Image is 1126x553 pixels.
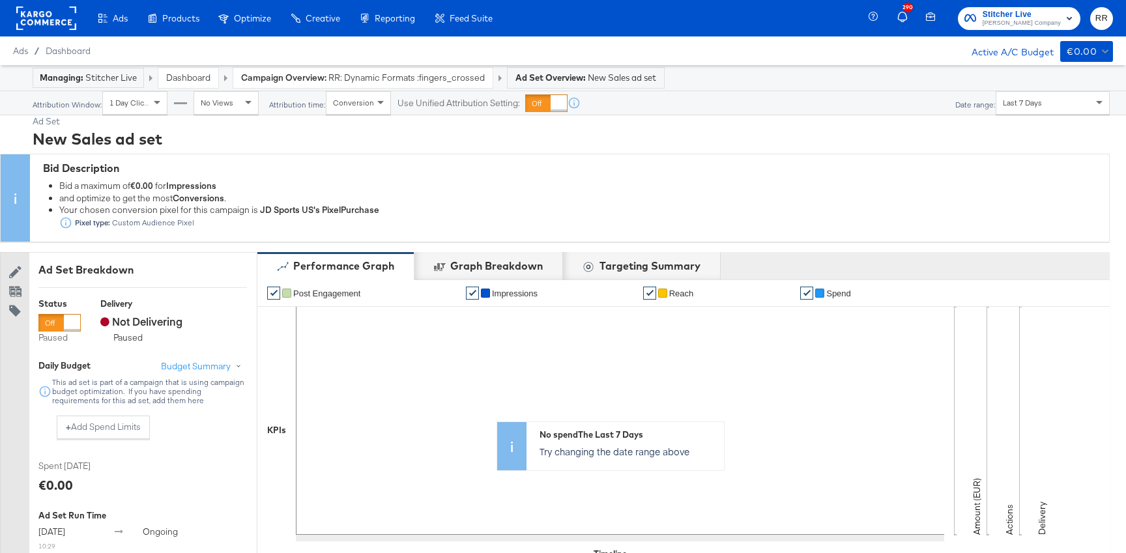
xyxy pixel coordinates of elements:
[826,289,851,298] span: Spend
[162,13,199,23] span: Products
[57,416,150,439] button: +Add Spend Limits
[515,72,586,83] strong: Ad Set Overview:
[51,378,247,405] div: This ad set is part of a campaign that is using campaign budget optimization. If you have spendin...
[160,360,247,373] button: Budget Summary
[983,8,1061,21] span: Stitcher Live
[958,41,1054,61] div: Active A/C Budget
[38,332,81,344] label: Paused
[201,98,233,107] span: No Views
[100,298,182,310] div: Delivery
[46,46,91,56] a: Dashboard
[293,259,394,274] div: Performance Graph
[38,298,81,310] div: Status
[143,526,178,537] span: ongoing
[59,192,226,204] span: and optimize to get the most .
[75,218,110,227] strong: Pixel type:
[38,475,73,494] div: €0.00
[599,259,700,274] div: Targeting Summary
[173,192,224,204] strong: Conversions
[1090,7,1113,30] button: RR
[1003,98,1042,107] span: Last 7 Days
[450,259,543,274] div: Graph Breakdown
[643,287,656,300] a: ✔
[983,18,1061,29] span: [PERSON_NAME] Company
[100,314,182,328] span: Not Delivering
[28,46,46,56] span: /
[333,98,374,107] span: Conversion
[40,72,83,83] strong: Managing:
[241,72,326,83] strong: Campaign Overview:
[234,13,271,23] span: Optimize
[293,289,360,298] span: Post Engagement
[38,460,136,472] span: Spent [DATE]
[540,429,717,441] div: No spend The Last 7 Days
[72,218,195,227] div: Custom Audience Pixel
[40,72,137,84] div: Stitcher Live
[13,46,28,56] span: Ads
[800,287,813,300] a: ✔
[375,13,415,23] span: Reporting
[59,205,1103,230] div: Your chosen conversion pixel for this campaign is
[241,72,485,83] a: Campaign Overview: RR: Dynamic Formats :fingers_crossed
[66,421,71,433] strong: +
[33,115,1110,128] div: Ad Set
[267,287,280,300] a: ✔
[38,541,55,550] sub: 10:29
[955,100,996,109] div: Date range:
[43,161,1103,176] div: Bid Description
[59,180,1103,193] div: Bid a maximum of for
[113,13,128,23] span: Ads
[450,13,493,23] span: Feed Suite
[166,72,210,83] a: Dashboard
[669,289,694,298] span: Reach
[306,13,340,23] span: Creative
[903,3,913,12] div: 290
[492,289,538,298] span: Impressions
[895,6,917,31] button: 290
[109,98,152,107] span: 1 Day Clicks
[113,332,143,343] sub: Paused
[268,100,326,109] div: Attribution time:
[588,72,656,84] span: New Sales ad set
[33,128,1110,150] div: New Sales ad set
[1067,44,1097,60] div: €0.00
[32,100,102,109] div: Attribution Window:
[38,360,126,372] div: Daily Budget
[260,205,379,216] strong: JD Sports US's Pixel Purchase
[397,97,520,109] label: Use Unified Attribution Setting:
[1060,41,1113,62] button: €0.00
[38,526,65,537] span: [DATE]
[540,445,717,458] p: Try changing the date range above
[1095,11,1108,26] span: RR
[38,262,247,277] div: Ad Set Breakdown
[328,72,485,84] span: New Sales ad set
[38,509,247,522] div: Ad Set Run Time
[166,180,216,192] strong: Impressions
[466,287,479,300] a: ✔
[958,7,1080,30] button: Stitcher Live[PERSON_NAME] Company
[130,180,153,192] strong: €0.00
